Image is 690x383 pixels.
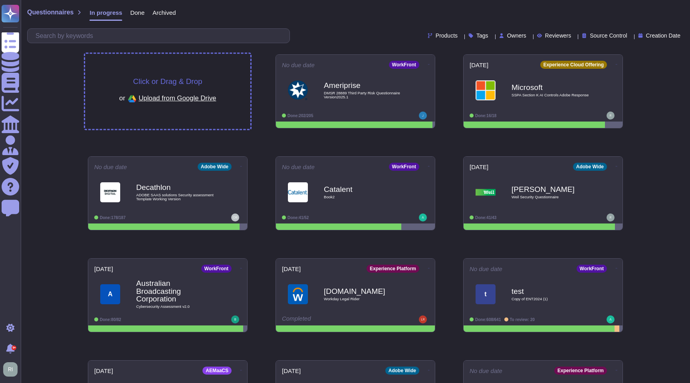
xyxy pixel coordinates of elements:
span: DMSR 28889 Third Party Risk Questionnaire Version2025.1 [324,91,404,99]
span: [DATE] [282,266,301,272]
b: Australian Broadcasting Corporation [136,279,216,303]
span: Products [436,33,458,38]
div: Experience Cloud Offering [540,61,607,69]
div: Adobe Wide [385,367,419,375]
span: Done: 608/641 [475,317,501,322]
span: In progress [89,10,122,16]
img: user [607,315,615,323]
span: Reviewers [545,33,571,38]
img: Logo [476,182,496,202]
img: user [419,112,427,120]
b: Decathlon [136,184,216,191]
span: Done: 178/187 [100,215,126,220]
span: [DATE] [94,368,113,374]
span: Questionnaires [27,9,73,16]
span: [DATE] [94,266,113,272]
div: Experience Platform [554,367,607,375]
img: google drive [125,92,139,106]
span: Click or Drag & Drop [133,78,202,85]
span: Book2 [324,195,404,199]
span: Done: 202/205 [287,114,313,118]
b: Microsoft [512,84,591,91]
div: Adobe Wide [573,163,607,171]
img: user [607,112,615,120]
span: Done: 41/52 [287,215,309,220]
div: A [100,284,120,304]
span: Upload from Google Drive [139,94,216,102]
img: Logo [288,182,308,202]
div: Completed [282,315,380,323]
span: Source Control [590,33,627,38]
span: No due date [470,266,502,272]
span: Done [130,10,145,16]
span: [DATE] [470,164,488,170]
img: user [231,315,239,323]
span: No due date [94,164,127,170]
img: user [607,213,615,221]
img: Logo [288,80,308,100]
img: user [3,362,18,377]
img: Logo [476,80,496,100]
div: WorkFront [389,163,419,171]
div: t [476,284,496,304]
span: Workday Legal Rider [324,297,404,301]
span: Archived [153,10,176,16]
span: No due date [282,62,315,68]
div: WorkFront [201,265,232,273]
span: ADOBE SAAS solutions Security assessment Template Working Version [136,193,216,201]
button: user [2,361,23,378]
span: No due date [282,164,315,170]
span: Owners [507,33,526,38]
img: user [419,213,427,221]
input: Search by keywords [32,29,289,43]
b: [DOMAIN_NAME] [324,287,404,295]
span: Done: 41/43 [475,215,496,220]
div: Adobe Wide [198,163,232,171]
div: 9+ [12,345,16,350]
span: SSPA Section K AI Controls Adobe Response [512,93,591,97]
span: Done: 80/82 [100,317,121,322]
img: user [231,213,239,221]
span: To review: 20 [510,317,535,322]
span: Tags [476,33,488,38]
b: Ameriprise [324,82,404,89]
div: Experience Platform [367,265,419,273]
span: Creation Date [646,33,680,38]
img: user [419,315,427,323]
div: WorkFront [577,265,607,273]
b: Catalent [324,186,404,193]
span: Weil Security Questionnaire [512,195,591,199]
img: Logo [100,182,120,202]
span: [DATE] [282,368,301,374]
span: Done: 16/18 [475,114,496,118]
img: Logo [288,284,308,304]
span: [DATE] [470,62,488,68]
div: or [119,92,216,106]
div: WorkFront [389,61,419,69]
span: Cybersecurity Assessment v2.0 [136,305,216,309]
span: Copy of ENT2024 (1) [512,297,591,301]
b: test [512,287,591,295]
div: AEMaaCS [202,367,232,375]
b: [PERSON_NAME] [512,186,591,193]
span: No due date [470,368,502,374]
